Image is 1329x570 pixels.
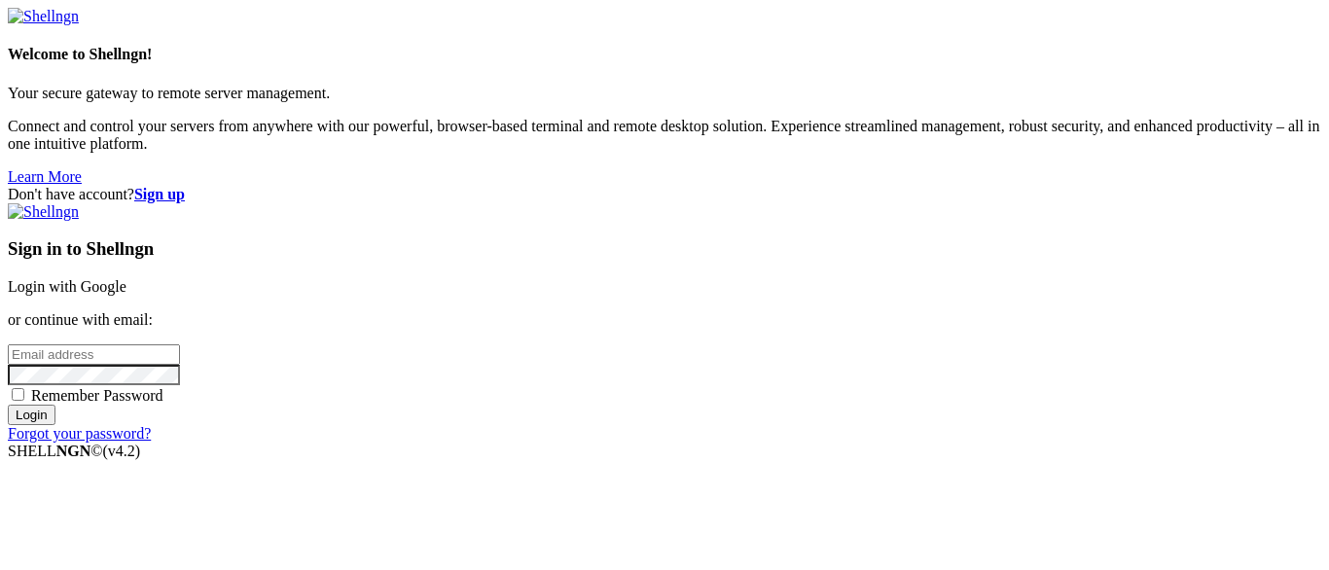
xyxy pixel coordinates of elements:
input: Login [8,405,55,425]
input: Remember Password [12,388,24,401]
span: Remember Password [31,387,163,404]
img: Shellngn [8,8,79,25]
p: Your secure gateway to remote server management. [8,85,1321,102]
span: SHELL © [8,443,140,459]
a: Learn More [8,168,82,185]
img: Shellngn [8,203,79,221]
a: Login with Google [8,278,126,295]
h4: Welcome to Shellngn! [8,46,1321,63]
div: Don't have account? [8,186,1321,203]
a: Sign up [134,186,185,202]
a: Forgot your password? [8,425,151,442]
input: Email address [8,344,180,365]
p: Connect and control your servers from anywhere with our powerful, browser-based terminal and remo... [8,118,1321,153]
h3: Sign in to Shellngn [8,238,1321,260]
p: or continue with email: [8,311,1321,329]
b: NGN [56,443,91,459]
span: 4.2.0 [103,443,141,459]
